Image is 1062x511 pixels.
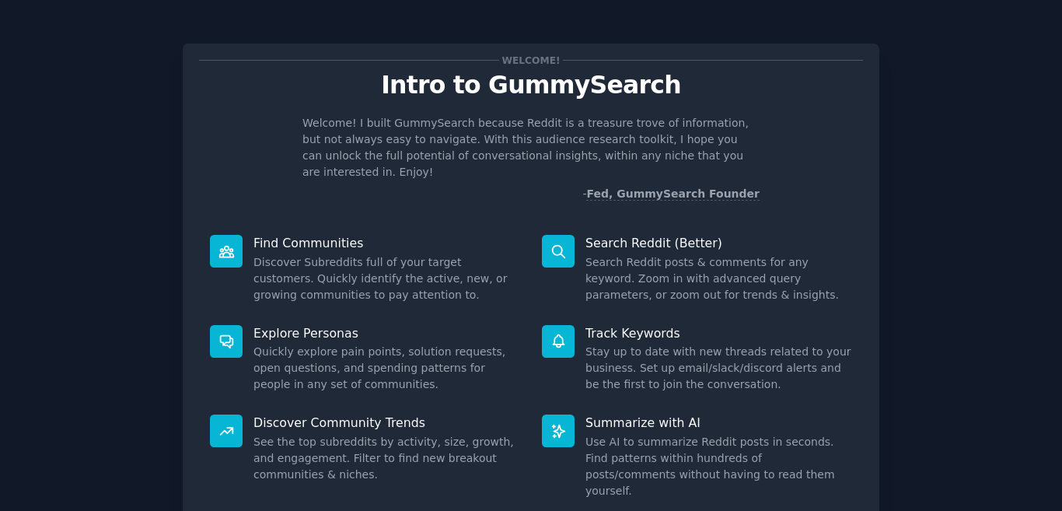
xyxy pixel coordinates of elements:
dd: Quickly explore pain points, solution requests, open questions, and spending patterns for people ... [253,344,520,393]
p: Discover Community Trends [253,415,520,431]
dd: See the top subreddits by activity, size, growth, and engagement. Filter to find new breakout com... [253,434,520,483]
p: Intro to GummySearch [199,72,863,99]
p: Search Reddit (Better) [585,235,852,251]
p: Explore Personas [253,325,520,341]
p: Find Communities [253,235,520,251]
p: Welcome! I built GummySearch because Reddit is a treasure trove of information, but not always ea... [302,115,760,180]
dd: Search Reddit posts & comments for any keyword. Zoom in with advanced query parameters, or zoom o... [585,254,852,303]
dd: Use AI to summarize Reddit posts in seconds. Find patterns within hundreds of posts/comments with... [585,434,852,499]
p: Summarize with AI [585,415,852,431]
dd: Discover Subreddits full of your target customers. Quickly identify the active, new, or growing c... [253,254,520,303]
p: Track Keywords [585,325,852,341]
dd: Stay up to date with new threads related to your business. Set up email/slack/discord alerts and ... [585,344,852,393]
span: Welcome! [499,52,563,68]
a: Fed, GummySearch Founder [586,187,760,201]
div: - [582,186,760,202]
